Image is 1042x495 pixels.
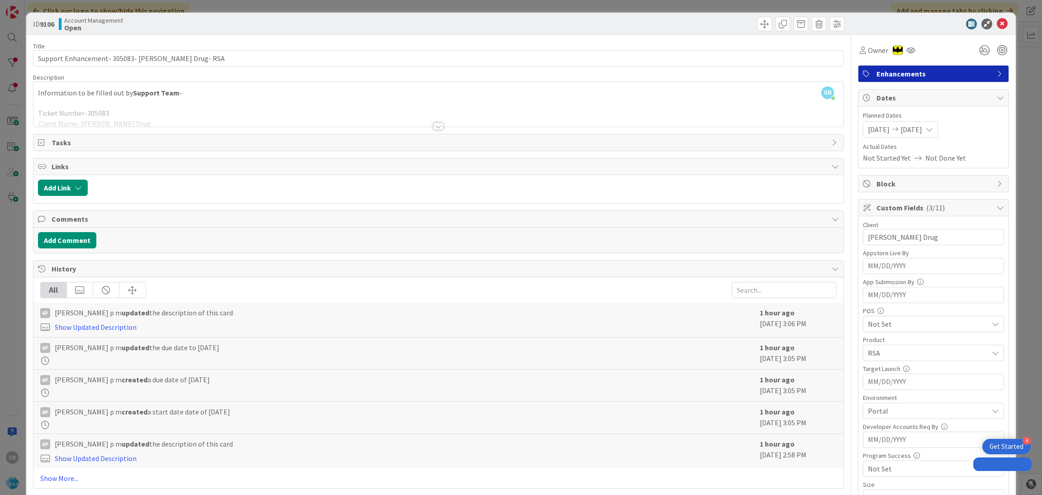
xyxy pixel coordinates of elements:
[868,432,999,447] input: MM/DD/YYYY
[40,439,50,449] div: Ap
[55,307,233,318] span: [PERSON_NAME] p m the description of this card
[760,406,837,429] div: [DATE] 3:05 PM
[868,347,988,358] span: RSA
[55,438,233,449] span: [PERSON_NAME] p m the description of this card
[40,407,50,417] div: Ap
[863,221,878,229] label: Client
[38,232,96,248] button: Add Comment
[55,342,219,353] span: [PERSON_NAME] p m the due date to [DATE]
[55,406,230,417] span: [PERSON_NAME] p m a start date date of [DATE]
[40,308,50,318] div: Ap
[868,124,890,135] span: [DATE]
[863,111,1004,120] span: Planned Dates
[33,73,64,81] span: Description
[868,258,999,274] input: MM/DD/YYYY
[876,92,992,103] span: Dates
[868,45,888,56] span: Owner
[122,439,149,448] b: updated
[1023,437,1031,445] div: 4
[863,250,1004,256] div: Appstore Live By
[38,180,88,196] button: Add Link
[863,481,1004,488] div: Size
[876,202,992,213] span: Custom Fields
[40,19,54,29] b: 9106
[52,137,828,148] span: Tasks
[55,454,137,463] a: Show Updated Description
[876,178,992,189] span: Block
[760,374,837,397] div: [DATE] 3:05 PM
[38,88,839,98] p: Information to be filled out by -
[893,45,903,55] img: AC
[732,282,837,298] input: Search...
[122,407,147,416] b: created
[40,375,50,385] div: Ap
[760,407,795,416] b: 1 hour ago
[33,19,54,29] span: ID
[760,308,795,317] b: 1 hour ago
[760,307,837,333] div: [DATE] 3:06 PM
[868,319,988,329] span: Not Set
[926,203,945,212] span: ( 3/11 )
[863,424,1004,430] div: Developer Accounts Req By
[863,452,1004,459] div: Program Success
[33,42,45,50] label: Title
[821,86,834,99] span: SB
[122,375,147,384] b: created
[760,343,795,352] b: 1 hour ago
[868,463,988,474] span: Not Set
[863,279,1004,285] div: App Submission By
[982,439,1031,454] div: Open Get Started checklist, remaining modules: 4
[863,308,1004,314] div: POS
[863,142,1004,152] span: Actual Dates
[40,343,50,353] div: Ap
[876,68,992,79] span: Enhancements
[40,473,837,484] a: Show More...
[760,342,837,365] div: [DATE] 3:05 PM
[52,161,828,172] span: Links
[41,282,67,298] div: All
[863,395,1004,401] div: Environment
[863,152,911,163] span: Not Started Yet
[33,50,844,67] input: type card name here...
[133,88,180,97] strong: Support Team
[64,17,123,24] span: Account Management
[868,374,999,390] input: MM/DD/YYYY
[990,442,1023,451] div: Get Started
[122,343,149,352] b: updated
[760,439,795,448] b: 1 hour ago
[122,308,149,317] b: updated
[863,337,1004,343] div: Product
[760,438,837,464] div: [DATE] 2:58 PM
[55,374,210,385] span: [PERSON_NAME] p m a due date of [DATE]
[52,214,828,224] span: Comments
[863,366,1004,372] div: Target Launch
[868,405,988,416] span: Portal
[760,375,795,384] b: 1 hour ago
[900,124,922,135] span: [DATE]
[925,152,966,163] span: Not Done Yet
[868,287,999,303] input: MM/DD/YYYY
[55,323,137,332] a: Show Updated Description
[52,263,828,274] span: History
[64,24,123,31] b: Open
